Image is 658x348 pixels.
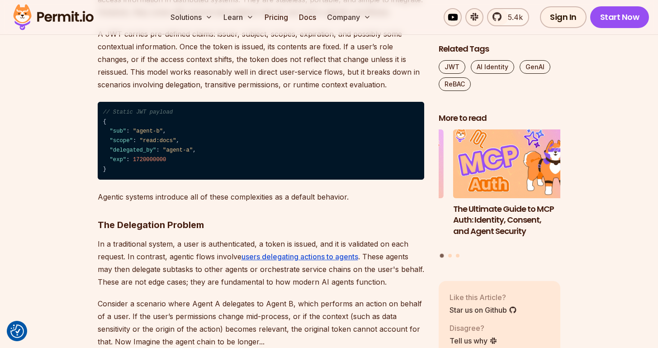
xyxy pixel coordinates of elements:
span: , [176,138,180,144]
img: Permit logo [9,2,98,33]
li: 3 of 3 [322,129,444,248]
p: Disagree? [450,322,497,333]
div: Posts [439,129,561,259]
button: Go to slide 1 [440,254,444,258]
p: Agentic systems introduce all of these complexities as a default behavior. [98,191,424,203]
a: AI Identity [471,60,514,74]
span: : [133,138,136,144]
span: : [126,128,129,134]
h3: The Ultimate Guide to MCP Auth: Identity, Consent, and Agent Security [453,203,575,237]
button: Learn [220,8,257,26]
a: Pricing [261,8,292,26]
span: { [103,119,106,125]
a: JWT [439,60,465,74]
a: Sign In [540,6,587,28]
a: 5.4k [487,8,529,26]
a: GenAI [520,60,550,74]
button: Go to slide 2 [448,254,452,257]
img: The Ultimate Guide to MCP Auth: Identity, Consent, and Agent Security [453,129,575,198]
span: "read:docs" [140,138,176,144]
span: "scope" [109,138,133,144]
span: "exp" [109,157,126,163]
p: Consider a scenario where Agent A delegates to Agent B, which performs an action on behalf of a u... [98,297,424,348]
h3: Prisma ORM Data Filtering with ReBAC [322,203,444,226]
h2: More to read [439,113,561,124]
span: "agent-a" [163,147,193,153]
span: : [126,157,129,163]
a: users delegating actions to agents [241,252,358,261]
span: "sub" [109,128,126,134]
button: Consent Preferences [10,324,24,338]
button: Go to slide 3 [456,254,459,257]
p: A JWT carries pre-defined claims: issuer, subject, scopes, expiration, and possibly some contextu... [98,28,424,91]
a: Docs [295,8,320,26]
a: Start Now [590,6,649,28]
span: 5.4k [502,12,523,23]
h2: Related Tags [439,43,561,55]
a: Star us on Github [450,304,517,315]
span: "agent-b" [133,128,163,134]
span: , [163,128,166,134]
img: Prisma ORM Data Filtering with ReBAC [322,129,444,198]
a: ReBAC [439,77,471,91]
span: 1720000000 [133,157,166,163]
button: Solutions [167,8,216,26]
a: Tell us why [450,335,497,346]
span: : [156,147,159,153]
li: 1 of 3 [453,129,575,248]
span: } [103,166,106,172]
p: In a traditional system, a user is authenticated, a token is issued, and it is validated on each ... [98,238,424,288]
strong: The Delegation Problem [98,219,204,230]
span: , [193,147,196,153]
p: Like this Article? [450,291,517,302]
img: Revisit consent button [10,324,24,338]
span: "delegated_by" [109,147,156,153]
button: Company [323,8,374,26]
span: // Static JWT payload [103,109,173,115]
